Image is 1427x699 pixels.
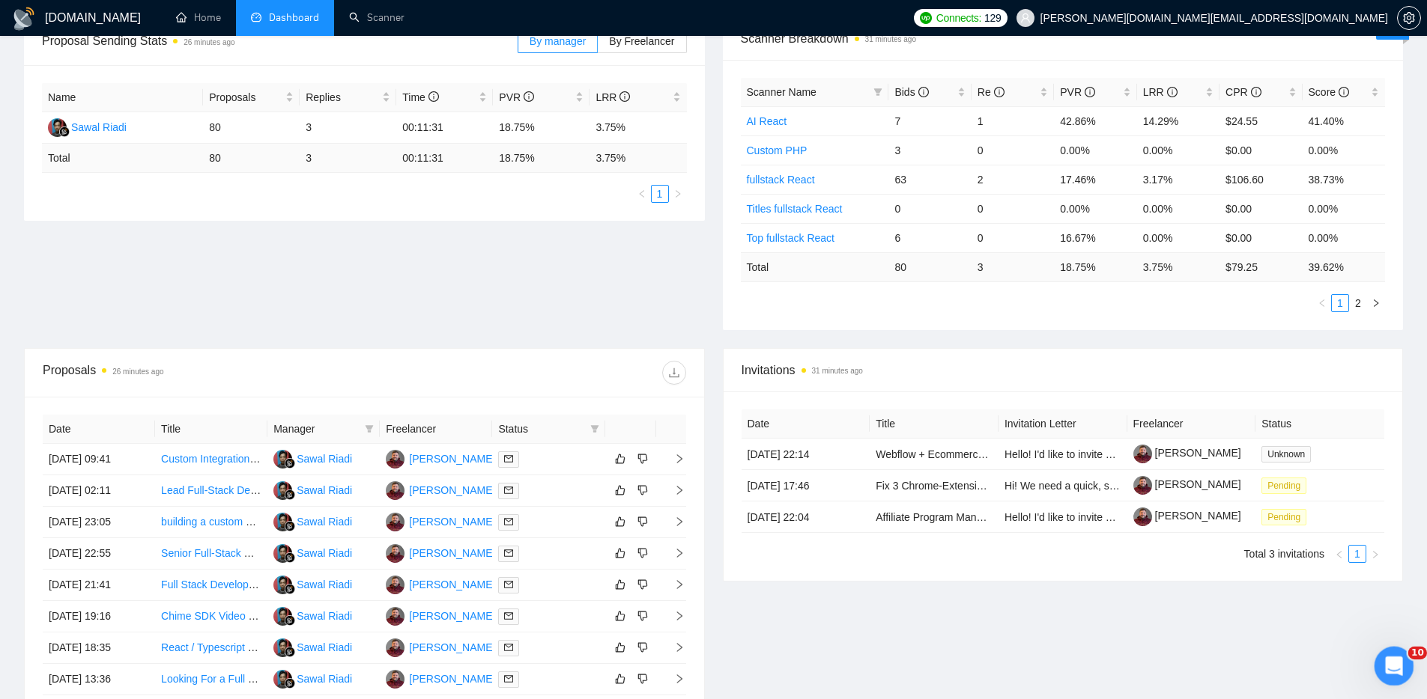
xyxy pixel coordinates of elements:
td: 39.62 % [1303,252,1385,281]
th: Name [42,83,203,112]
td: [DATE] 22:04 [742,501,870,533]
button: dislike [634,513,652,531]
div: [PERSON_NAME] [409,545,495,561]
td: 16.67% [1054,223,1136,252]
img: gigradar-bm.png [285,615,295,626]
a: SRSawal Riadi [273,546,352,558]
a: SRSawal Riadi [273,483,352,495]
span: like [615,516,625,528]
a: Affiliate Program Manager (High-Ticket Offer + AI Integration) [876,511,1160,523]
span: By Freelancer [609,35,674,47]
td: 0.00% [1054,194,1136,223]
button: dislike [634,638,652,656]
td: Senior Full-Stack Web/App Architect (Zillow + Houzz Hybrid) — Build, Ship, Scale [155,538,267,570]
img: SR [273,544,292,563]
time: 26 minutes ago [184,38,234,46]
span: setting [1398,12,1420,24]
img: SR [48,118,67,137]
td: 42.86% [1054,106,1136,135]
th: Date [43,415,155,444]
span: right [662,579,685,590]
span: Invitations [742,361,1385,379]
a: SRSawal Riadi [273,452,352,464]
div: [PERSON_NAME] [409,576,495,593]
a: Custom PHP [747,144,808,156]
td: 63 [888,165,971,194]
a: 1 [1332,295,1348,311]
img: c1Solt7VbwHmdfN9daG-llb3HtbK8lHyvFES2IJpurApVoU8T7FGrScjE2ec-Wjl2v [1133,445,1152,463]
img: gigradar-bm.png [285,552,295,563]
span: Time [402,91,438,103]
span: mail [504,486,513,495]
button: left [1330,545,1348,563]
td: 0 [972,223,1054,252]
td: [DATE] 19:16 [43,601,155,632]
span: mail [504,517,513,526]
img: SR [273,576,292,594]
img: SR [273,638,292,657]
img: KP [386,638,405,657]
img: KP [386,544,405,563]
div: Sawal Riadi [297,671,352,687]
img: KP [386,450,405,468]
a: 1 [1349,546,1366,562]
span: CPR [1225,86,1261,98]
a: SRSawal Riadi [273,515,352,527]
td: 3.17% [1137,165,1220,194]
div: Sawal Riadi [297,513,352,530]
td: 41.40% [1303,106,1385,135]
button: dislike [634,670,652,688]
a: Lead Full-Stack Developer (React/Next.js + Node.js + MongoDB) – Gamified Web Platform MVP [161,484,608,496]
span: like [615,453,625,465]
span: right [662,642,685,653]
span: mail [504,454,513,463]
span: right [662,548,685,558]
span: info-circle [428,91,439,102]
th: Title [155,415,267,444]
td: [DATE] 23:05 [43,507,155,538]
span: PVR [1060,86,1095,98]
td: $106.60 [1220,165,1302,194]
div: [PERSON_NAME] [409,639,495,656]
span: Pending [1261,477,1306,494]
li: Previous Page [633,185,651,203]
a: [PERSON_NAME] [1133,478,1241,490]
td: 0.00% [1303,135,1385,165]
img: KP [386,670,405,689]
td: [DATE] 18:35 [43,632,155,664]
a: AI React [747,115,787,127]
td: 3 [300,144,396,173]
a: Looking For a Full Stack Senior dev specializing with AWS, Video Streaming, React & PHP [161,673,583,685]
li: 1 [1348,545,1366,563]
td: $0.00 [1220,135,1302,165]
button: download [662,361,686,385]
td: 0 [888,194,971,223]
th: Status [1255,409,1384,439]
td: 3 [300,112,396,144]
td: 38.73% [1303,165,1385,194]
td: building a custom webinar wrapper system on top of EverWebinar. [155,507,267,538]
img: SR [273,670,292,689]
td: [DATE] 17:46 [742,470,870,501]
div: Sawal Riadi [297,451,352,467]
span: like [615,673,625,685]
a: KP[PERSON_NAME] [386,483,495,495]
td: 00:11:31 [396,144,493,173]
span: filter [365,424,374,433]
td: React / Typescript Form Visual Designer App [155,632,267,664]
iframe: Intercom live chat [1375,647,1414,686]
td: 1 [972,106,1054,135]
img: gigradar-bm.png [285,458,295,468]
td: 3 [972,252,1054,281]
a: Unknown [1261,448,1317,460]
span: filter [590,424,599,433]
span: Replies [306,89,379,106]
img: c1Solt7VbwHmdfN9daG-llb3HtbK8lHyvFES2IJpurApVoU8T7FGrScjE2ec-Wjl2v [1133,507,1152,526]
a: KP[PERSON_NAME] [386,515,495,527]
td: 80 [203,112,300,144]
span: left [1318,299,1327,308]
span: left [637,189,646,198]
th: Invitation Letter [999,409,1127,439]
td: 0.00% [1303,194,1385,223]
span: mail [504,580,513,589]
